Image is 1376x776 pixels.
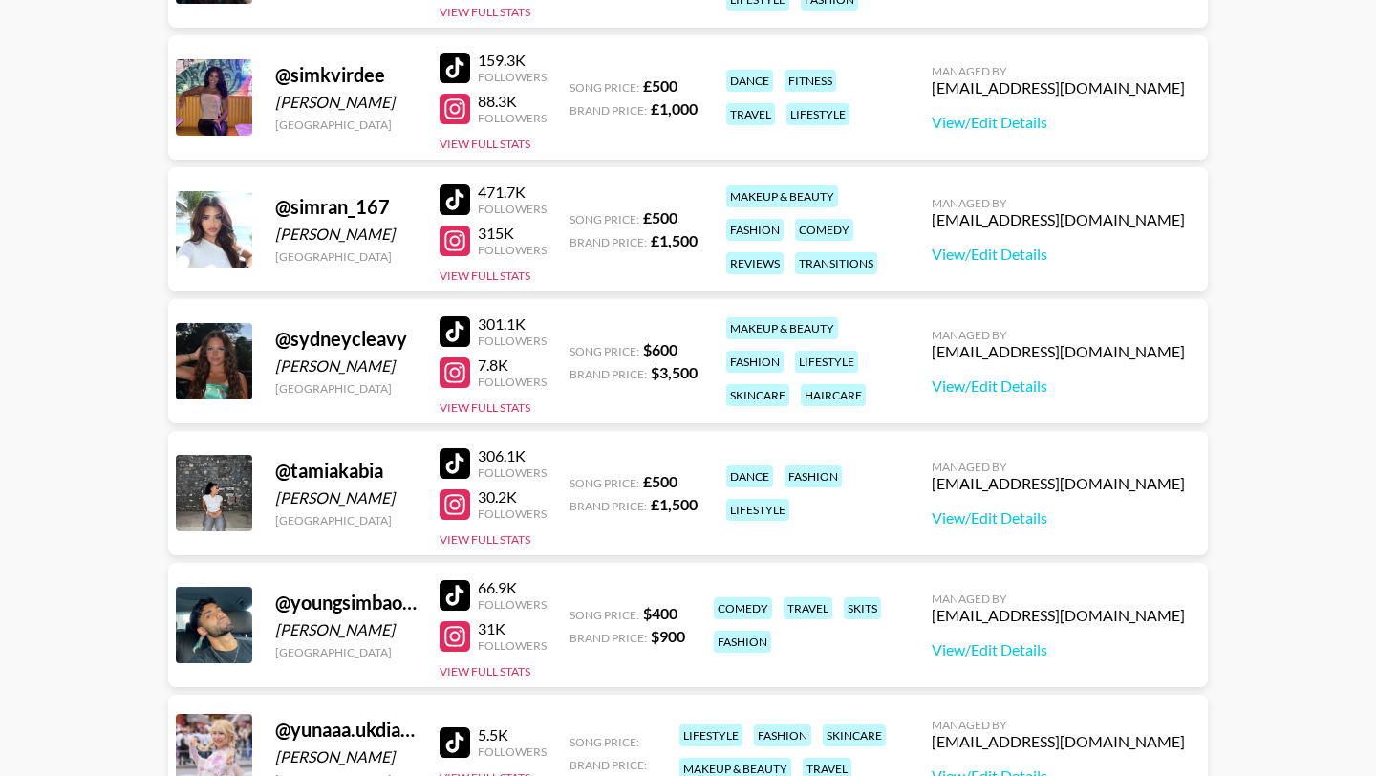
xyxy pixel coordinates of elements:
[651,231,698,249] strong: £ 1,500
[643,208,677,226] strong: £ 500
[651,495,698,513] strong: £ 1,500
[726,103,775,125] div: travel
[932,64,1185,78] div: Managed By
[275,249,417,264] div: [GEOGRAPHIC_DATA]
[823,724,886,746] div: skincare
[932,460,1185,474] div: Managed By
[570,735,639,749] span: Song Price:
[275,327,417,351] div: @ sydneycleavy
[440,5,530,19] button: View Full Stats
[932,245,1185,264] a: View/Edit Details
[570,499,647,513] span: Brand Price:
[478,487,547,507] div: 30.2K
[651,363,698,381] strong: $ 3,500
[478,314,547,334] div: 301.1K
[275,488,417,507] div: [PERSON_NAME]
[478,578,547,597] div: 66.9K
[478,356,547,375] div: 7.8K
[714,597,772,619] div: comedy
[786,103,849,125] div: lifestyle
[570,344,639,358] span: Song Price:
[570,476,639,490] span: Song Price:
[932,196,1185,210] div: Managed By
[726,499,789,521] div: lifestyle
[275,645,417,659] div: [GEOGRAPHIC_DATA]
[275,718,417,742] div: @ yunaaa.ukdiaries
[275,591,417,614] div: @ youngsimbaofficial
[932,592,1185,606] div: Managed By
[932,113,1185,132] a: View/Edit Details
[440,400,530,415] button: View Full Stats
[478,619,547,638] div: 31K
[785,465,842,487] div: fashion
[651,99,698,118] strong: £ 1,000
[478,465,547,480] div: Followers
[795,219,853,241] div: comedy
[643,604,677,622] strong: $ 400
[932,732,1185,751] div: [EMAIL_ADDRESS][DOMAIN_NAME]
[570,758,647,772] span: Brand Price:
[570,608,639,622] span: Song Price:
[478,638,547,653] div: Followers
[932,342,1185,361] div: [EMAIL_ADDRESS][DOMAIN_NAME]
[478,92,547,111] div: 88.3K
[726,219,784,241] div: fashion
[651,627,685,645] strong: $ 900
[726,384,789,406] div: skincare
[714,631,771,653] div: fashion
[478,334,547,348] div: Followers
[932,508,1185,528] a: View/Edit Details
[785,70,836,92] div: fitness
[643,76,677,95] strong: £ 500
[570,103,647,118] span: Brand Price:
[726,351,784,373] div: fashion
[275,620,417,639] div: [PERSON_NAME]
[275,381,417,396] div: [GEOGRAPHIC_DATA]
[440,664,530,679] button: View Full Stats
[570,631,647,645] span: Brand Price:
[679,724,742,746] div: lifestyle
[932,328,1185,342] div: Managed By
[570,80,639,95] span: Song Price:
[275,195,417,219] div: @ simran_167
[795,252,877,274] div: transitions
[932,210,1185,229] div: [EMAIL_ADDRESS][DOMAIN_NAME]
[478,507,547,521] div: Followers
[478,597,547,612] div: Followers
[478,183,547,202] div: 471.7K
[570,212,639,226] span: Song Price:
[275,225,417,244] div: [PERSON_NAME]
[440,532,530,547] button: View Full Stats
[726,252,784,274] div: reviews
[795,351,858,373] div: lifestyle
[478,446,547,465] div: 306.1K
[275,118,417,132] div: [GEOGRAPHIC_DATA]
[440,269,530,283] button: View Full Stats
[754,724,811,746] div: fashion
[643,340,677,358] strong: $ 600
[726,70,773,92] div: dance
[275,459,417,483] div: @ tamiakabia
[440,137,530,151] button: View Full Stats
[478,375,547,389] div: Followers
[275,356,417,376] div: [PERSON_NAME]
[478,243,547,257] div: Followers
[478,202,547,216] div: Followers
[478,111,547,125] div: Followers
[275,747,417,766] div: [PERSON_NAME]
[932,640,1185,659] a: View/Edit Details
[784,597,832,619] div: travel
[275,63,417,87] div: @ simkvirdee
[478,744,547,759] div: Followers
[570,235,647,249] span: Brand Price:
[478,70,547,84] div: Followers
[643,472,677,490] strong: £ 500
[275,93,417,112] div: [PERSON_NAME]
[275,513,417,528] div: [GEOGRAPHIC_DATA]
[932,474,1185,493] div: [EMAIL_ADDRESS][DOMAIN_NAME]
[478,725,547,744] div: 5.5K
[801,384,866,406] div: haircare
[478,51,547,70] div: 159.3K
[932,718,1185,732] div: Managed By
[478,224,547,243] div: 315K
